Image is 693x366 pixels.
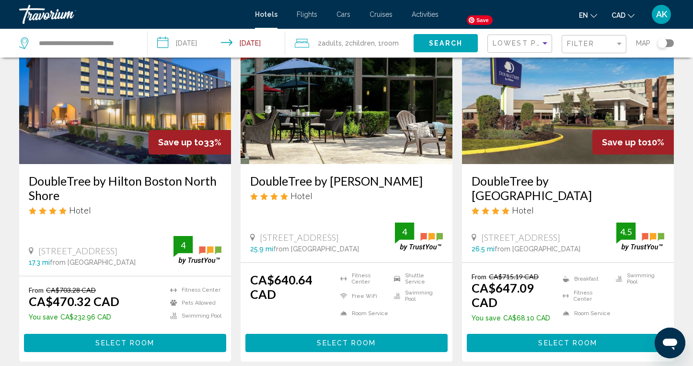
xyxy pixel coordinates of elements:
[472,174,664,202] a: DoubleTree by [GEOGRAPHIC_DATA]
[245,334,448,352] button: Select Room
[558,272,611,285] li: Breakfast
[250,245,273,253] span: 25.9 mi
[250,190,443,201] div: 4 star Hotel
[318,36,342,50] span: 2
[462,11,674,164] img: Hotel image
[467,336,669,347] a: Select Room
[29,174,221,202] a: DoubleTree by Hilton Boston North Shore
[472,245,495,253] span: 26.5 mi
[612,8,635,22] button: Change currency
[395,223,443,251] img: trustyou-badge.svg
[489,272,539,281] del: CA$715.19 CAD
[250,174,443,188] a: DoubleTree by [PERSON_NAME]
[389,272,443,285] li: Shuttle Service
[250,272,312,301] ins: CA$640.64 CAD
[165,299,221,307] li: Pets Allowed
[414,34,478,52] button: Search
[148,29,286,58] button: Check-in date: Sep 9, 2025 Check-out date: Sep 12, 2025
[29,259,50,266] span: 17.3 mi
[389,290,443,302] li: Swimming Pool
[592,130,674,154] div: 10%
[335,272,389,285] li: Fitness Center
[381,39,399,47] span: Room
[579,8,597,22] button: Change language
[493,40,549,48] mat-select: Sort by
[429,40,462,47] span: Search
[336,11,350,18] a: Cars
[611,272,664,285] li: Swimming Pool
[567,40,594,47] span: Filter
[481,232,560,243] span: [STREET_ADDRESS]
[165,286,221,294] li: Fitness Center
[375,36,399,50] span: , 1
[558,290,611,302] li: Fitness Center
[342,36,375,50] span: , 2
[273,245,359,253] span: from [GEOGRAPHIC_DATA]
[29,313,58,321] span: You save
[655,328,685,358] iframe: Bouton de lancement de la fenêtre de messagerie
[495,245,580,253] span: from [GEOGRAPHIC_DATA]
[512,205,534,215] span: Hotel
[24,336,226,347] a: Select Room
[245,336,448,347] a: Select Room
[29,294,119,308] ins: CA$470.32 CAD
[649,4,674,24] button: User Menu
[467,334,669,352] button: Select Room
[370,11,393,18] a: Cruises
[616,226,635,237] div: 4.5
[467,15,493,25] span: Save
[650,39,674,47] button: Toggle map
[29,205,221,215] div: 4 star Hotel
[538,340,597,347] span: Select Room
[69,205,91,215] span: Hotel
[636,36,650,50] span: Map
[656,10,667,19] span: AK
[19,11,231,164] img: Hotel image
[322,39,342,47] span: Adults
[472,272,486,281] span: From
[558,307,611,319] li: Room Service
[472,314,501,322] span: You save
[285,29,414,58] button: Travelers: 2 adults, 2 children
[165,312,221,320] li: Swimming Pool
[38,246,117,256] span: [STREET_ADDRESS]
[602,137,647,147] span: Save up to
[616,223,664,251] img: trustyou-badge.svg
[297,11,317,18] a: Flights
[24,334,226,352] button: Select Room
[395,226,414,237] div: 4
[472,281,534,309] ins: CA$647.09 CAD
[260,232,339,243] span: [STREET_ADDRESS]
[46,286,96,294] del: CA$703.28 CAD
[241,11,452,164] img: Hotel image
[472,205,664,215] div: 4 star Hotel
[255,11,277,18] a: Hotels
[349,39,375,47] span: Children
[29,313,119,321] p: CA$232.96 CAD
[335,307,389,319] li: Room Service
[19,5,245,24] a: Travorium
[493,39,554,47] span: Lowest Price
[158,137,204,147] span: Save up to
[579,12,588,19] span: en
[149,130,231,154] div: 33%
[173,236,221,264] img: trustyou-badge.svg
[412,11,439,18] a: Activities
[290,190,312,201] span: Hotel
[612,12,625,19] span: CAD
[562,35,626,54] button: Filter
[95,340,154,347] span: Select Room
[173,239,193,251] div: 4
[335,290,389,302] li: Free WiFi
[50,259,136,266] span: from [GEOGRAPHIC_DATA]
